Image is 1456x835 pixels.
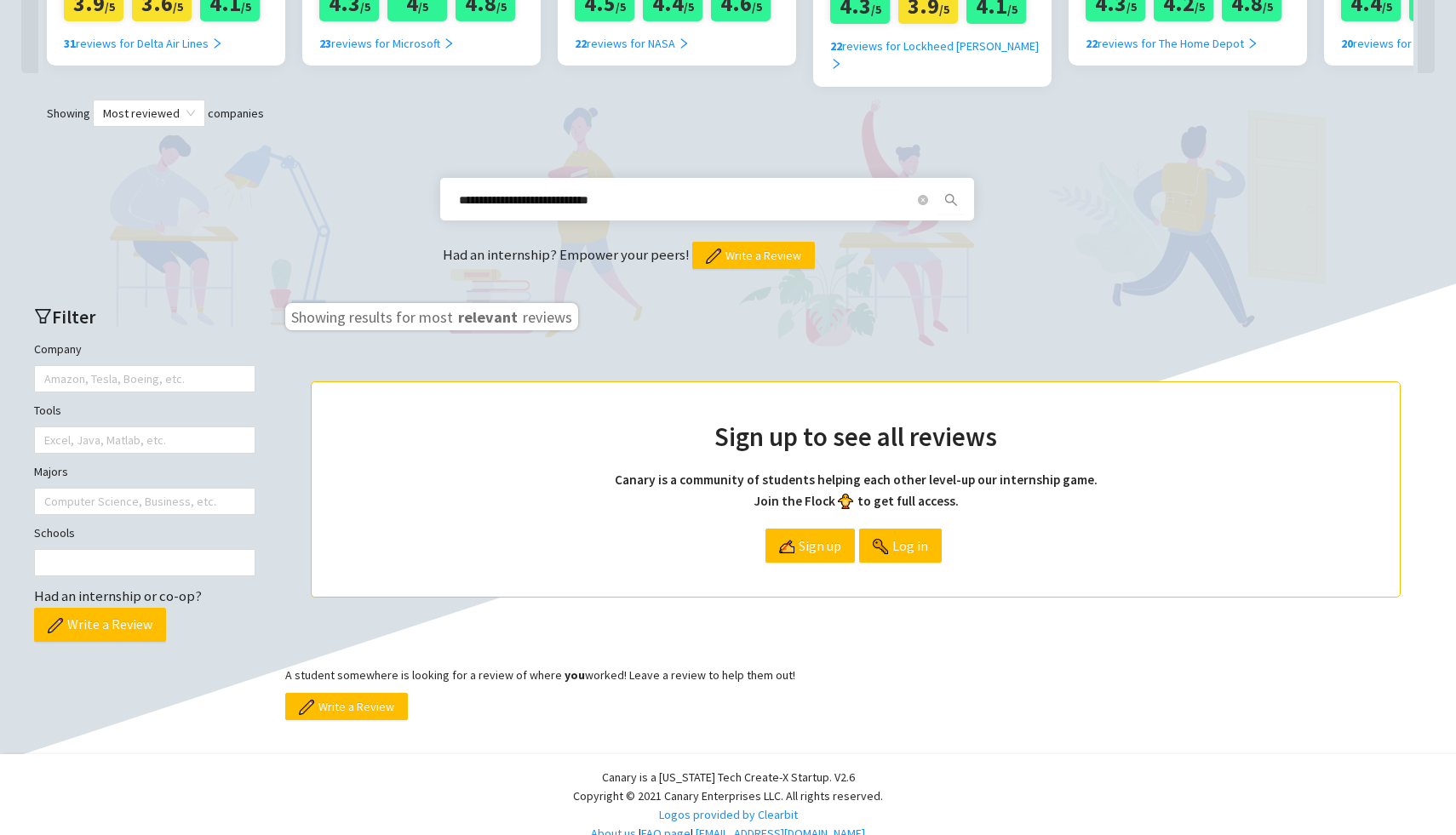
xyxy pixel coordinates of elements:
img: bird_front.png [838,494,853,509]
span: Write a Review [725,246,801,265]
label: Schools [34,523,75,542]
b: 22 [1086,36,1098,51]
h2: Filter [34,303,255,331]
span: Write a Review [318,697,394,716]
a: Log in [859,529,942,563]
a: Logos provided by Clearbit [659,807,798,822]
b: you [565,667,585,683]
img: register.png [779,539,794,554]
span: Log in [892,529,928,562]
h4: Canary is a community of students helping each other level-up our internship game. Join the Flock... [346,470,1366,511]
h2: Sign up to see all reviews [346,416,1366,457]
a: 31reviews for Delta Air Lines right [64,21,223,53]
a: 22reviews for Lockheed [PERSON_NAME] right [830,24,1047,74]
span: right [678,37,690,49]
b: 22 [830,38,842,54]
h3: Showing results for most reviews [285,303,578,330]
button: search [937,186,965,214]
span: right [1247,37,1258,49]
b: 23 [319,36,331,51]
a: Sign up [765,529,855,563]
a: 22reviews for The Home Depot right [1086,21,1258,53]
label: Majors [34,462,68,481]
span: Canary is a [US_STATE] Tech Create-X Startup. V2.6 [602,769,855,785]
span: Write a Review [67,614,152,635]
span: right [211,37,223,49]
span: /5 [939,2,949,17]
a: 22reviews for NASA right [575,21,690,53]
img: pencil.png [48,618,63,633]
span: /5 [1007,2,1017,17]
span: right [443,37,455,49]
span: Copyright © 2021 Canary Enterprises LLC. All rights reserved. [573,788,883,804]
button: Write a Review [692,242,815,269]
span: search [938,193,964,207]
img: pencil.png [299,700,314,715]
span: right [830,58,842,70]
div: Showing companies [17,100,1439,127]
b: 22 [575,36,587,51]
label: Company [34,340,82,358]
img: login.png [873,539,888,554]
label: Tools [34,401,61,420]
b: 31 [64,36,76,51]
span: filter [34,307,52,325]
span: relevant [456,305,519,325]
div: reviews for NASA [575,34,690,53]
div: reviews for Microsoft [319,34,455,53]
p: A student somewhere is looking for a review of where worked! Leave a review to help them out! [285,666,1426,684]
span: Sign up [799,529,841,562]
input: Tools [44,430,48,450]
button: Write a Review [34,608,166,642]
span: /5 [871,2,881,17]
span: Had an internship? Empower your peers! [443,245,692,264]
div: reviews for The Home Depot [1086,34,1258,53]
span: close-circle [918,195,928,205]
div: reviews for Delta Air Lines [64,34,223,53]
img: pencil.png [706,249,721,264]
span: Most reviewed [103,100,195,126]
a: 23reviews for Microsoft right [319,21,455,53]
div: reviews for Lockheed [PERSON_NAME] [830,37,1047,74]
b: 20 [1341,36,1353,51]
span: Had an internship or co-op? [34,586,202,605]
button: Write a Review [285,693,408,720]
